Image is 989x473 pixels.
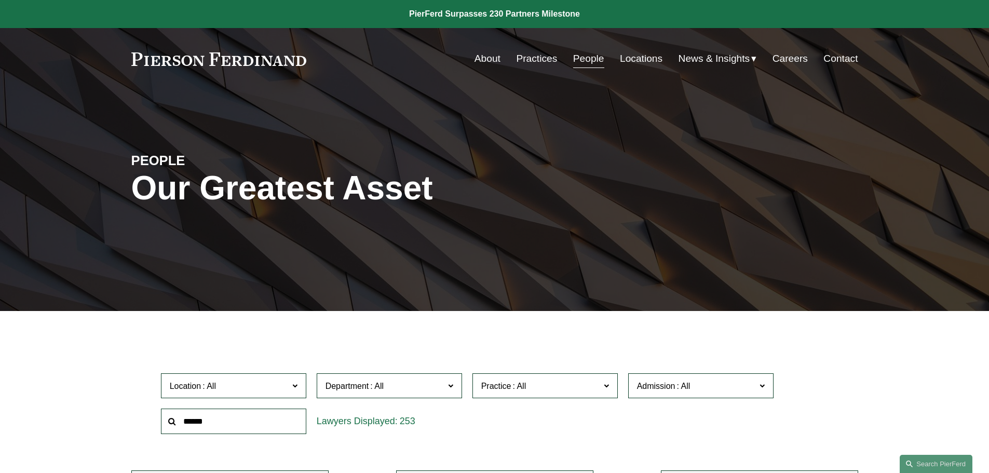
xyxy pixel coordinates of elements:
a: Careers [773,49,808,69]
span: Department [326,382,369,390]
h1: Our Greatest Asset [131,169,616,207]
a: About [475,49,500,69]
a: People [573,49,604,69]
span: News & Insights [679,50,750,68]
h4: PEOPLE [131,152,313,169]
span: 253 [400,416,415,426]
a: Practices [516,49,557,69]
span: Practice [481,382,511,390]
a: Contact [823,49,858,69]
span: Location [170,382,201,390]
a: folder dropdown [679,49,757,69]
a: Locations [620,49,662,69]
span: Admission [637,382,675,390]
a: Search this site [900,455,972,473]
